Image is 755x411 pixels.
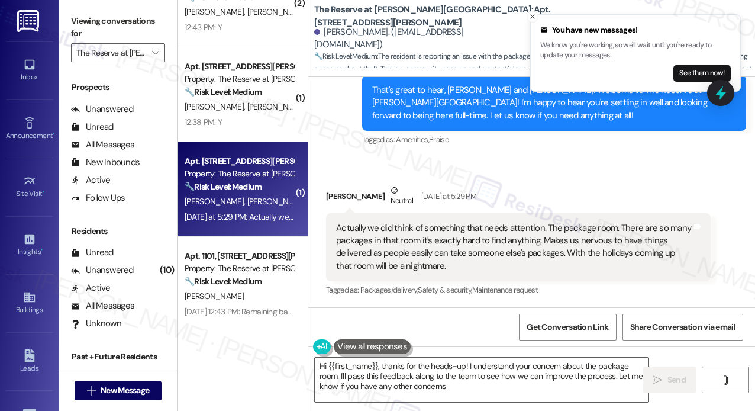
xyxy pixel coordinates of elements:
div: You have new messages! [540,24,731,36]
i:  [653,375,662,385]
div: Property: The Reserve at [PERSON_NAME][GEOGRAPHIC_DATA] [185,168,294,180]
span: [PERSON_NAME] [247,7,306,17]
span: [PERSON_NAME] [247,196,306,207]
span: • [53,130,54,138]
div: Unread [71,121,114,133]
a: Inbox [6,54,53,86]
span: Get Conversation Link [527,321,608,333]
span: [PERSON_NAME] [185,291,244,301]
strong: 🔧 Risk Level: Medium [185,276,262,287]
a: Site Visit • [6,171,53,203]
div: Apt. [STREET_ADDRESS][PERSON_NAME] [185,155,294,168]
button: Get Conversation Link [519,314,616,341]
div: Tagged as: [326,281,711,298]
div: [DATE] at 5:29 PM [418,190,476,203]
div: Apt. [STREET_ADDRESS][PERSON_NAME] [185,60,294,73]
span: • [43,188,44,196]
div: Actually we did think of something that needs attention. The package room. There are so many pack... [336,222,692,273]
span: : The resident is reporting an issue with the package room being overcrowded, making it difficult... [314,50,755,88]
div: Follow Ups [71,192,125,204]
i:  [721,375,730,385]
div: Active [71,174,111,187]
div: Property: The Reserve at [PERSON_NAME][GEOGRAPHIC_DATA] [185,262,294,275]
button: New Message [75,381,162,400]
span: [PERSON_NAME] [185,196,247,207]
div: That's great to hear, [PERSON_NAME] and [PERSON_NAME]! Welcome to The Reserve at [PERSON_NAME][GE... [372,84,728,122]
span: Safety & security , [418,285,472,295]
input: All communities [76,43,146,62]
div: [PERSON_NAME] [326,184,711,213]
i:  [87,386,96,396]
div: (10) [157,261,177,280]
span: [PERSON_NAME] [185,101,247,112]
span: • [41,246,43,254]
div: Residents [59,225,177,237]
div: Neutral [388,184,415,209]
div: All Messages [71,139,134,151]
div: Past + Future Residents [59,351,177,363]
a: Buildings [6,287,53,319]
button: Send [643,367,696,393]
div: [PERSON_NAME]. ([EMAIL_ADDRESS][DOMAIN_NAME]) [314,26,529,52]
div: Unknown [71,317,121,330]
span: Send [667,374,686,386]
b: The Reserve at [PERSON_NAME][GEOGRAPHIC_DATA]: Apt. [STREET_ADDRESS][PERSON_NAME] [314,4,551,29]
span: Amenities , [396,134,429,145]
div: New Inbounds [71,156,140,169]
strong: 🔧 Risk Level: Medium [185,86,262,97]
div: Apt. 1101, [STREET_ADDRESS][PERSON_NAME] [185,250,294,262]
a: Leads [6,346,53,378]
div: Active [71,282,111,294]
textarea: Hi {{first_name}}, thanks for the heads-up! I understand your concern about the package room. I'l... [315,358,648,402]
strong: 🔧 Risk Level: Medium [314,52,377,61]
img: ResiDesk Logo [17,10,41,32]
div: Unanswered [71,103,134,115]
span: [PERSON_NAME] [185,7,247,17]
div: Unanswered [71,264,134,277]
span: Packages/delivery , [360,285,418,295]
span: New Message [101,384,149,397]
div: Property: The Reserve at [PERSON_NAME][GEOGRAPHIC_DATA] [185,73,294,85]
button: Share Conversation via email [622,314,743,341]
div: Tagged as: [362,131,747,148]
div: All Messages [71,300,134,312]
span: Praise [429,134,449,145]
i:  [152,48,159,57]
span: Share Conversation via email [630,321,735,333]
button: See them now! [673,65,731,82]
span: [PERSON_NAME] [247,101,306,112]
label: Viewing conversations for [71,12,165,43]
a: Insights • [6,229,53,261]
div: [DATE] 12:43 PM: Remaining balance will be paid no later than [DATE]. [185,306,418,317]
p: We know you're working, so we'll wait until you're ready to update your messages. [540,40,731,61]
strong: 🔧 Risk Level: Medium [185,181,262,192]
div: 12:43 PM: Y [185,22,222,33]
div: Prospects [59,81,177,94]
div: 12:38 PM: Y [185,117,222,127]
div: Unread [71,246,114,259]
span: Maintenance request [472,285,538,295]
button: Close toast [527,11,538,23]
